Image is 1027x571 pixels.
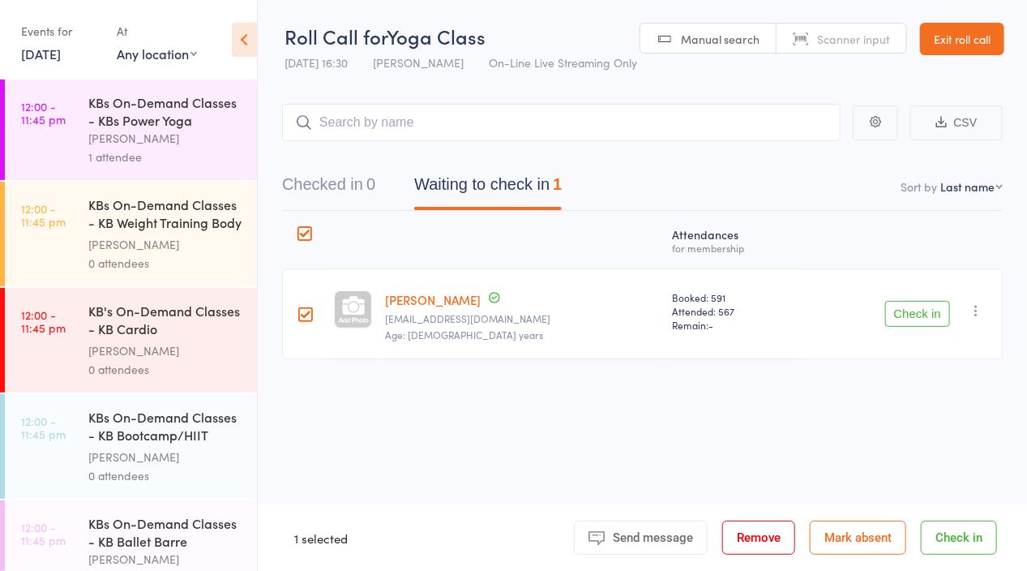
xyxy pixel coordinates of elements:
div: 1 selected [294,521,348,555]
a: 12:00 -11:45 pmKB's On-Demand Classes - KB Cardio Kickboxing/Weig...[PERSON_NAME]0 attendees [5,288,257,393]
small: rchoudhu@musd.org [385,313,659,324]
time: 12:00 - 11:45 pm [21,202,66,228]
div: [PERSON_NAME] [88,129,243,148]
time: 12:00 - 11:45 pm [21,521,66,547]
div: KBs On-Demand Classes - KB Bootcamp/HIIT Workout [88,408,243,448]
div: [PERSON_NAME] [88,341,243,360]
time: 12:00 - 11:45 pm [21,100,66,126]
span: - [708,318,713,332]
div: 1 [553,175,562,193]
button: Send message [574,521,708,555]
div: Any location [117,45,197,62]
input: Search by name [282,104,841,141]
span: Booked: 591 [672,290,796,304]
div: KBs On-Demand Classes - KB Weight Training Body Bl... [88,195,243,235]
div: 1 attendee [88,148,243,166]
a: [DATE] [21,45,61,62]
span: [PERSON_NAME] [373,54,464,71]
span: Scanner input [817,31,890,47]
span: Yoga Class [387,23,486,49]
span: Remain: [672,318,796,332]
button: Checked in0 [282,167,375,210]
div: [PERSON_NAME] [88,550,243,569]
button: CSV [910,105,1003,140]
div: for membership [672,243,796,253]
a: 12:00 -11:45 pmKBs On-Demand Classes - KB Weight Training Body Bl...[PERSON_NAME]0 attendees [5,182,257,286]
span: On-Line Live Streaming Only [489,54,637,71]
button: Check in [921,521,997,555]
div: 0 attendees [88,360,243,379]
button: Waiting to check in1 [414,167,562,210]
a: [PERSON_NAME] [385,291,481,308]
div: KBs On-Demand Classes - KB Ballet Barre [88,514,243,550]
div: Last name [940,178,995,195]
span: Roll Call for [285,23,387,49]
a: 12:00 -11:45 pmKBs On-Demand Classes - KBs Power Yoga[PERSON_NAME]1 attendee [5,79,257,180]
div: At [117,18,197,45]
span: Age: [DEMOGRAPHIC_DATA] years [385,328,543,341]
span: Manual search [681,31,760,47]
a: 12:00 -11:45 pmKBs On-Demand Classes - KB Bootcamp/HIIT Workout[PERSON_NAME]0 attendees [5,394,257,499]
button: Mark absent [810,521,906,555]
span: Send message [613,530,693,545]
div: [PERSON_NAME] [88,235,243,254]
a: Exit roll call [920,23,1004,55]
button: Check in [885,301,950,327]
div: 0 [366,175,375,193]
div: KBs On-Demand Classes - KBs Power Yoga [88,93,243,129]
div: Atten­dances [665,218,802,261]
span: Attended: 567 [672,304,796,318]
button: Remove [722,521,795,555]
time: 12:00 - 11:45 pm [21,308,66,334]
label: Sort by [901,178,937,195]
div: KB's On-Demand Classes - KB Cardio Kickboxing/Weig... [88,302,243,341]
div: 0 attendees [88,254,243,273]
span: [DATE] 16:30 [285,54,348,71]
time: 12:00 - 11:45 pm [21,414,66,440]
div: 0 attendees [88,466,243,485]
div: Events for [21,18,101,45]
div: [PERSON_NAME] [88,448,243,466]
